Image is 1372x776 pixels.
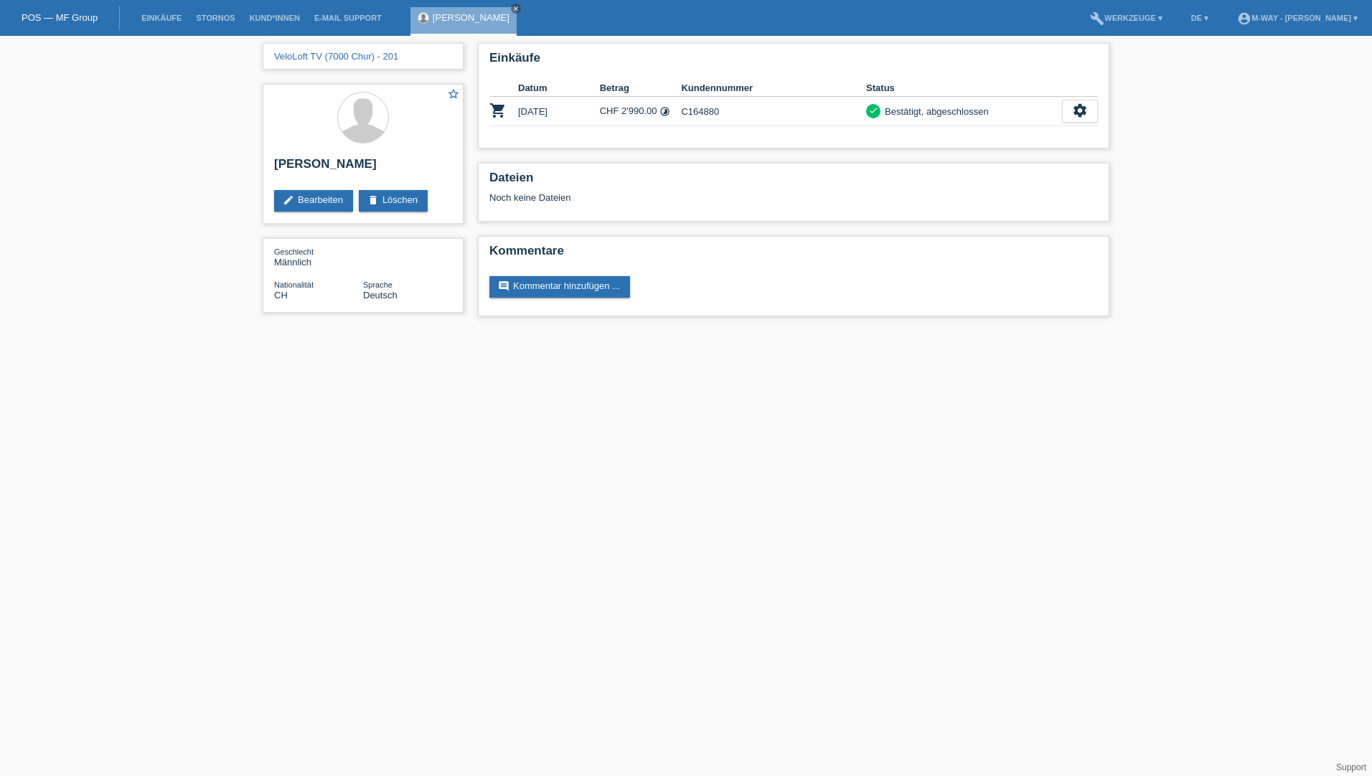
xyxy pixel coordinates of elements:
div: Männlich [274,246,363,268]
span: Nationalität [274,280,314,289]
a: star_border [447,87,460,103]
td: C164880 [681,97,866,126]
a: Einkäufe [134,14,189,22]
i: delete [367,194,379,206]
i: check [868,105,878,115]
a: Stornos [189,14,242,22]
span: Deutsch [363,290,398,301]
th: Status [866,80,1062,97]
a: deleteLöschen [359,190,428,212]
i: settings [1072,103,1088,118]
th: Kundennummer [681,80,866,97]
span: Sprache [363,280,393,289]
td: [DATE] [518,97,600,126]
a: [PERSON_NAME] [433,12,509,23]
a: buildWerkzeuge ▾ [1083,14,1170,22]
i: star_border [447,87,460,100]
a: editBearbeiten [274,190,353,212]
div: Bestätigt, abgeschlossen [880,104,989,119]
span: Schweiz [274,290,288,301]
i: Fixe Raten (12 Raten) [659,106,670,117]
a: VeloLoft TV (7000 Chur) - 201 [274,51,398,62]
i: POSP00027226 [489,102,507,119]
a: commentKommentar hinzufügen ... [489,276,630,298]
a: Kund*innen [243,14,307,22]
h2: [PERSON_NAME] [274,157,452,179]
th: Betrag [600,80,682,97]
i: build [1090,11,1104,26]
a: E-Mail Support [307,14,389,22]
td: CHF 2'990.00 [600,97,682,126]
a: account_circlem-way - [PERSON_NAME] ▾ [1230,14,1365,22]
i: edit [283,194,294,206]
i: close [512,5,520,12]
i: account_circle [1237,11,1251,26]
h2: Dateien [489,171,1098,192]
th: Datum [518,80,600,97]
a: close [511,4,521,14]
a: Support [1336,762,1366,772]
span: Geschlecht [274,247,314,256]
a: POS — MF Group [22,12,98,23]
div: Noch keine Dateien [489,192,928,203]
a: DE ▾ [1184,14,1216,22]
i: comment [498,280,509,292]
h2: Einkäufe [489,51,1098,72]
h2: Kommentare [489,244,1098,265]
